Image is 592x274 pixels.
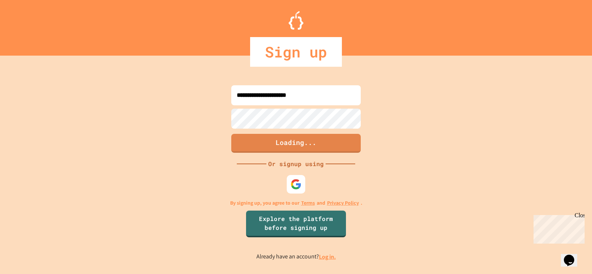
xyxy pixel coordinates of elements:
p: By signing up, you agree to our and . [230,199,362,207]
a: Terms [301,199,315,207]
div: Or signup using [266,159,326,168]
a: Log in. [319,253,336,261]
img: google-icon.svg [290,179,302,190]
a: Explore the platform before signing up [246,211,346,237]
div: Chat with us now!Close [3,3,51,47]
button: Loading... [231,134,361,153]
img: Logo.svg [289,11,303,30]
div: Sign up [250,37,342,67]
iframe: chat widget [561,244,585,267]
a: Privacy Policy [327,199,359,207]
p: Already have an account? [256,252,336,261]
iframe: chat widget [531,212,585,244]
